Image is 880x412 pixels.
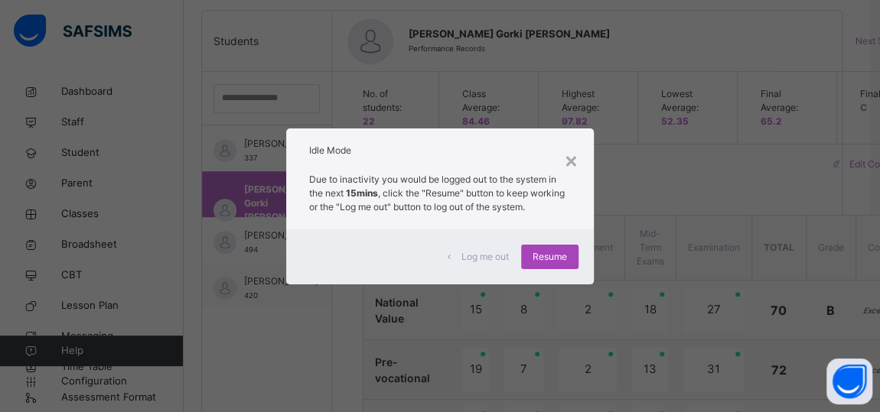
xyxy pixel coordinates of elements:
h2: Idle Mode [309,144,572,157]
span: Resume [533,250,567,264]
p: Due to inactivity you would be logged out to the system in the next , click the "Resume" button t... [309,173,572,214]
button: Open asap [826,358,872,404]
span: Log me out [461,250,509,264]
div: × [564,144,579,176]
strong: 15mins [346,187,378,199]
